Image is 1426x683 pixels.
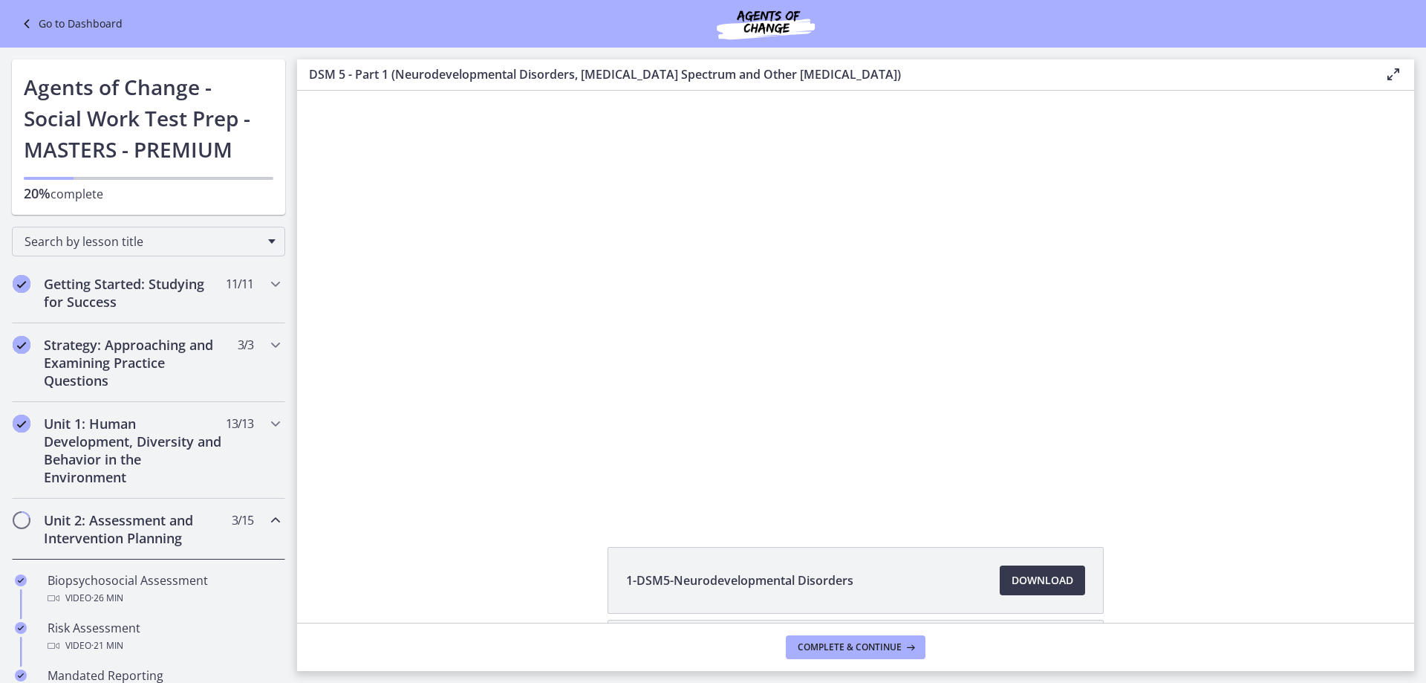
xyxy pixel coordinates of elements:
[12,227,285,256] div: Search by lesson title
[15,574,27,586] i: Completed
[44,415,225,486] h2: Unit 1: Human Development, Diversity and Behavior in the Environment
[798,641,902,653] span: Complete & continue
[238,336,253,354] span: 3 / 3
[91,637,123,655] span: · 21 min
[48,619,279,655] div: Risk Assessment
[48,572,279,607] div: Biopsychosocial Assessment
[25,233,261,250] span: Search by lesson title
[13,415,30,433] i: Completed
[226,415,253,433] span: 13 / 13
[24,184,51,202] span: 20%
[297,91,1414,513] iframe: Video Lesson
[13,336,30,354] i: Completed
[226,275,253,293] span: 11 / 11
[48,589,279,607] div: Video
[18,15,123,33] a: Go to Dashboard
[786,635,925,659] button: Complete & continue
[677,6,855,42] img: Agents of Change
[15,622,27,634] i: Completed
[626,572,853,589] span: 1-DSM5-Neurodevelopmental Disorders
[24,184,273,203] p: complete
[44,275,225,311] h2: Getting Started: Studying for Success
[48,637,279,655] div: Video
[309,65,1361,83] h3: DSM 5 - Part 1 (Neurodevelopmental Disorders, [MEDICAL_DATA] Spectrum and Other [MEDICAL_DATA])
[91,589,123,607] span: · 26 min
[44,336,225,389] h2: Strategy: Approaching and Examining Practice Questions
[1000,566,1085,595] a: Download
[44,511,225,547] h2: Unit 2: Assessment and Intervention Planning
[13,275,30,293] i: Completed
[24,71,273,165] h1: Agents of Change - Social Work Test Prep - MASTERS - PREMIUM
[1012,572,1073,589] span: Download
[232,511,253,529] span: 3 / 15
[15,670,27,682] i: Completed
